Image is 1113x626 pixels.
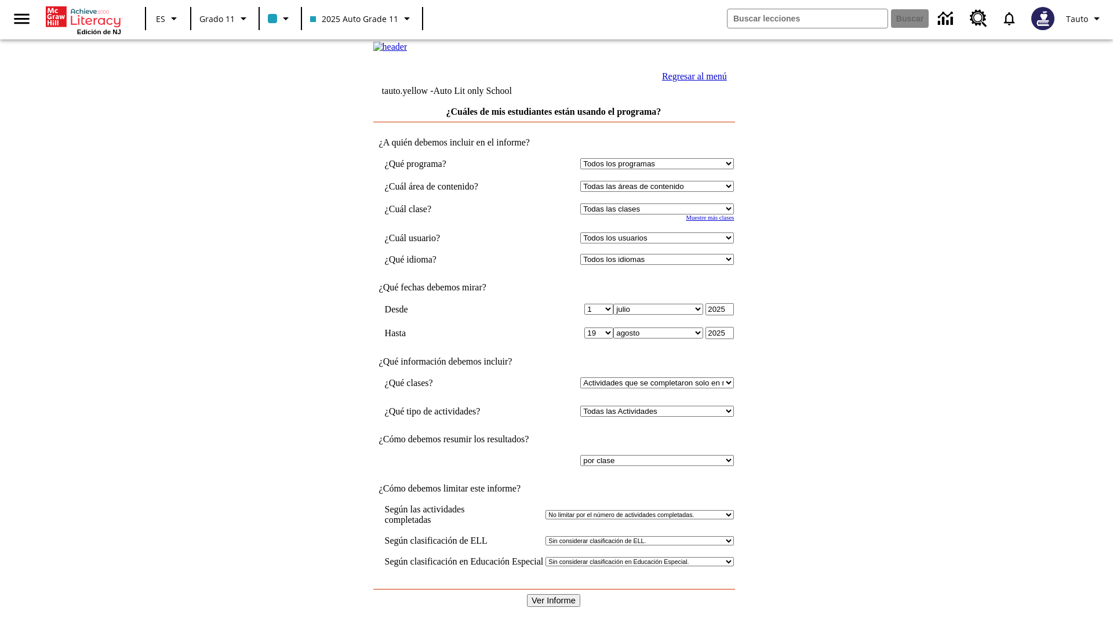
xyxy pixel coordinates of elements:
[373,483,734,494] td: ¿Cómo debemos limitar este informe?
[994,3,1024,34] a: Notificaciones
[263,8,297,29] button: El color de la clase es azul claro. Cambiar el color de la clase.
[5,2,39,36] button: Abrir el menú lateral
[527,594,580,607] input: Ver Informe
[931,3,963,35] a: Centro de información
[150,8,187,29] button: Lenguaje: ES, Selecciona un idioma
[46,4,121,35] div: Portada
[1024,3,1061,34] button: Escoja un nuevo avatar
[662,71,727,81] a: Regresar al menú
[77,28,121,35] span: Edición de NJ
[385,254,516,265] td: ¿Qué idioma?
[310,13,398,25] span: 2025 Auto Grade 11
[385,158,516,169] td: ¿Qué programa?
[728,9,888,28] input: Buscar campo
[373,137,734,148] td: ¿A quién debemos incluir en el informe?
[373,42,408,52] img: header
[433,86,512,96] nobr: Auto Lit only School
[686,214,734,221] a: Muestre más clases
[385,181,478,191] nobr: ¿Cuál área de contenido?
[385,303,516,315] td: Desde
[385,203,516,214] td: ¿Cuál clase?
[373,282,734,293] td: ¿Qué fechas debemos mirar?
[382,86,594,96] td: tauto.yellow -
[385,536,544,546] td: Según clasificación de ELL
[963,3,994,34] a: Centro de recursos, Se abrirá en una pestaña nueva.
[385,327,516,339] td: Hasta
[156,13,165,25] span: ES
[385,377,516,388] td: ¿Qué clases?
[385,232,516,243] td: ¿Cuál usuario?
[199,13,235,25] span: Grado 11
[1066,13,1088,25] span: Tauto
[195,8,255,29] button: Grado: Grado 11, Elige un grado
[1061,8,1108,29] button: Perfil/Configuración
[1031,7,1054,30] img: Avatar
[385,504,544,525] td: Según las actividades completadas
[305,8,419,29] button: Clase: 2025 Auto Grade 11, Selecciona una clase
[446,107,661,117] a: ¿Cuáles de mis estudiantes están usando el programa?
[385,406,516,417] td: ¿Qué tipo de actividades?
[373,356,734,367] td: ¿Qué información debemos incluir?
[385,556,544,567] td: Según clasificación en Educación Especial
[373,434,734,445] td: ¿Cómo debemos resumir los resultados?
